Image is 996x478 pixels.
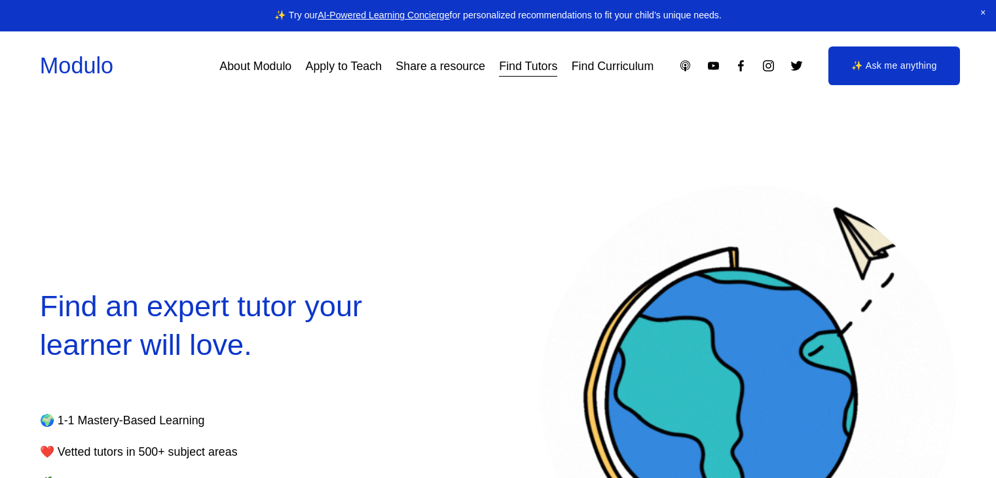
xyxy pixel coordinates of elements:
[40,441,418,462] p: ❤️ Vetted tutors in 500+ subject areas
[828,46,960,86] a: ✨ Ask me anything
[40,53,113,78] a: Modulo
[306,54,382,78] a: Apply to Teach
[572,54,654,78] a: Find Curriculum
[762,59,775,73] a: Instagram
[678,59,692,73] a: Apple Podcasts
[219,54,291,78] a: About Modulo
[734,59,748,73] a: Facebook
[396,54,485,78] a: Share a resource
[499,54,557,78] a: Find Tutors
[707,59,720,73] a: YouTube
[318,10,449,20] a: AI-Powered Learning Concierge
[40,410,418,431] p: 🌍 1-1 Mastery-Based Learning
[40,287,456,364] h2: Find an expert tutor your learner will love.
[790,59,803,73] a: Twitter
